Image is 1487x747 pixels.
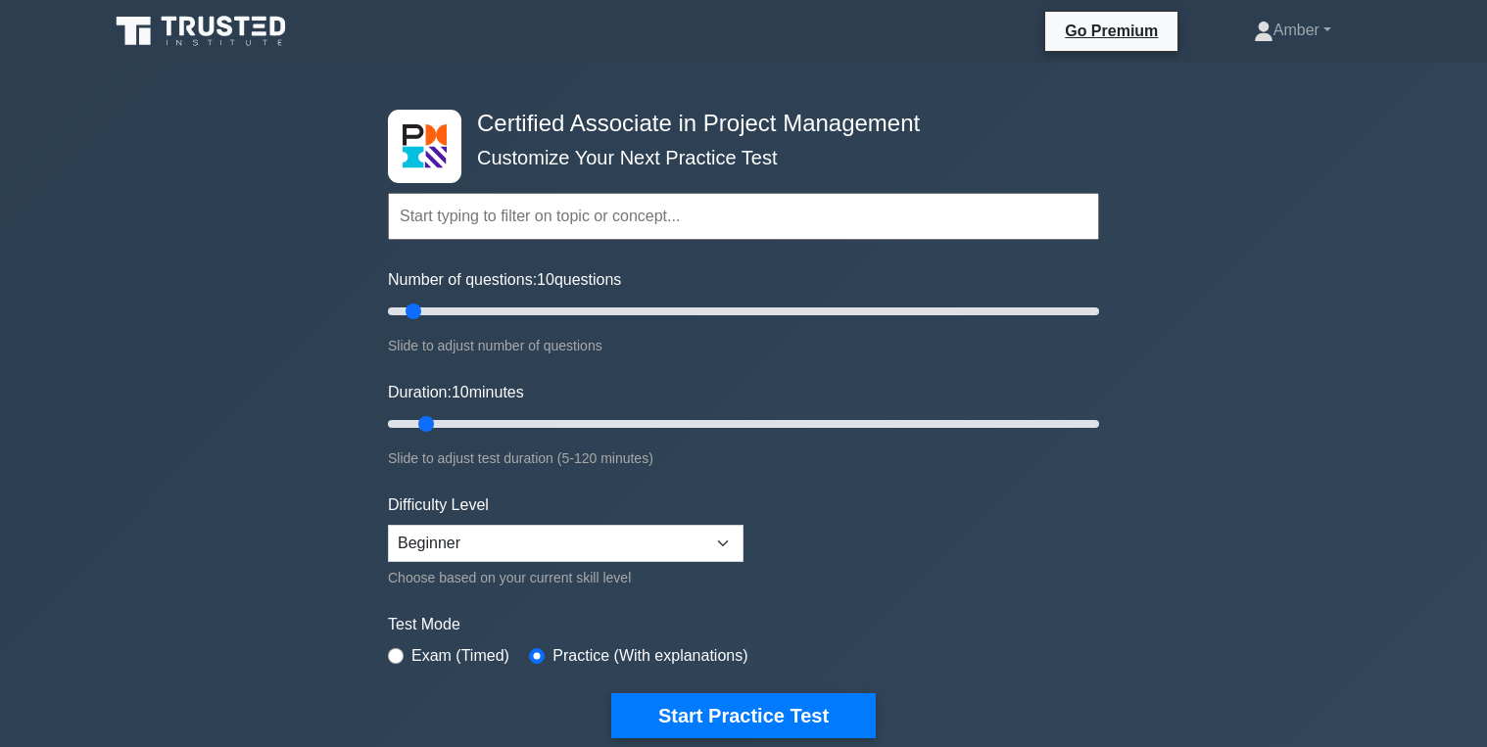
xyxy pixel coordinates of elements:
[611,693,876,738] button: Start Practice Test
[388,193,1099,240] input: Start typing to filter on topic or concept...
[388,334,1099,357] div: Slide to adjust number of questions
[388,613,1099,636] label: Test Mode
[1207,11,1378,50] a: Amber
[552,644,747,668] label: Practice (With explanations)
[452,384,469,400] span: 10
[388,446,1099,470] div: Slide to adjust test duration (5-120 minutes)
[388,493,489,517] label: Difficulty Level
[1053,19,1170,43] a: Go Premium
[388,566,743,589] div: Choose based on your current skill level
[537,271,554,288] span: 10
[388,268,621,292] label: Number of questions: questions
[411,644,509,668] label: Exam (Timed)
[469,110,1003,138] h4: Certified Associate in Project Management
[388,381,524,404] label: Duration: minutes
